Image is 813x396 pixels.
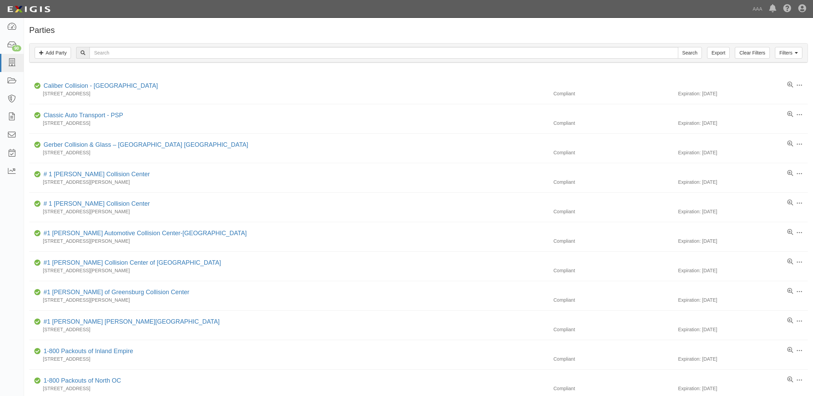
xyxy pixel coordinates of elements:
a: View results summary [787,200,793,206]
div: Compliant [548,120,678,127]
div: [STREET_ADDRESS] [29,149,548,156]
a: # 1 [PERSON_NAME] Collision Center [44,200,150,207]
div: Compliant [548,149,678,156]
div: Expiration: [DATE] [678,120,808,127]
div: Expiration: [DATE] [678,297,808,303]
a: View results summary [787,259,793,265]
input: Search [678,47,702,59]
a: #1 [PERSON_NAME] of Greensburg Collision Center [44,289,189,296]
div: Classic Auto Transport - PSP [41,111,123,120]
div: Compliant [548,90,678,97]
div: Expiration: [DATE] [678,238,808,244]
a: #1 [PERSON_NAME] Automotive Collision Center-[GEOGRAPHIC_DATA] [44,230,247,237]
i: Compliant [34,290,41,295]
div: Expiration: [DATE] [678,385,808,392]
a: View results summary [787,317,793,324]
div: [STREET_ADDRESS] [29,326,548,333]
a: View results summary [787,141,793,147]
a: Classic Auto Transport - PSP [44,112,123,119]
div: [STREET_ADDRESS] [29,120,548,127]
i: Compliant [34,320,41,324]
a: #1 [PERSON_NAME] Collision Center of [GEOGRAPHIC_DATA] [44,259,221,266]
div: Compliant [548,356,678,362]
i: Compliant [34,202,41,206]
i: Compliant [34,261,41,265]
i: Compliant [34,143,41,147]
div: [STREET_ADDRESS] [29,356,548,362]
div: [STREET_ADDRESS][PERSON_NAME] [29,297,548,303]
img: logo-5460c22ac91f19d4615b14bd174203de0afe785f0fc80cf4dbbc73dc1793850b.png [5,3,52,15]
a: Add Party [35,47,71,59]
div: Compliant [548,385,678,392]
a: Caliber Collision - [GEOGRAPHIC_DATA] [44,82,158,89]
div: [STREET_ADDRESS][PERSON_NAME] [29,208,548,215]
div: Expiration: [DATE] [678,149,808,156]
a: 1-800 Packouts of Inland Empire [44,348,133,355]
a: View results summary [787,347,793,354]
div: # 1 Cochran Collision Center [41,200,150,208]
a: Filters [775,47,802,59]
a: Clear Filters [735,47,769,59]
div: [STREET_ADDRESS] [29,90,548,97]
div: [STREET_ADDRESS] [29,385,548,392]
a: View results summary [787,229,793,236]
div: #1 Cochran Robinson Township [41,317,219,326]
a: View results summary [787,376,793,383]
div: Expiration: [DATE] [678,267,808,274]
div: Compliant [548,297,678,303]
i: Compliant [34,379,41,383]
div: # 1 Cochran Collision Center [41,170,150,179]
i: Compliant [34,349,41,354]
a: View results summary [787,111,793,118]
div: Expiration: [DATE] [678,179,808,185]
a: View results summary [787,288,793,295]
div: #1 Cochran Collision Center of Greensburg [41,259,221,267]
div: Caliber Collision - Gainesville [41,82,158,91]
div: Compliant [548,326,678,333]
div: [STREET_ADDRESS][PERSON_NAME] [29,238,548,244]
a: AAA [749,2,766,16]
i: Compliant [34,172,41,177]
i: Compliant [34,84,41,88]
div: Expiration: [DATE] [678,356,808,362]
a: View results summary [787,82,793,88]
a: View results summary [787,170,793,177]
a: # 1 [PERSON_NAME] Collision Center [44,171,150,178]
div: 1-800 Packouts of North OC [41,376,121,385]
div: Expiration: [DATE] [678,326,808,333]
div: 1-800 Packouts of Inland Empire [41,347,133,356]
div: Compliant [548,208,678,215]
input: Search [89,47,678,59]
div: #1 Cochran Automotive Collision Center-Monroeville [41,229,247,238]
a: Export [707,47,730,59]
i: Help Center - Complianz [783,5,791,13]
h1: Parties [29,26,808,35]
a: 1-800 Packouts of North OC [44,377,121,384]
div: Gerber Collision & Glass – Houston Brighton [41,141,248,149]
div: #1 Cochran of Greensburg Collision Center [41,288,189,297]
a: #1 [PERSON_NAME] [PERSON_NAME][GEOGRAPHIC_DATA] [44,318,219,325]
div: Expiration: [DATE] [678,90,808,97]
div: Expiration: [DATE] [678,208,808,215]
div: Compliant [548,238,678,244]
div: Compliant [548,267,678,274]
i: Compliant [34,113,41,118]
a: Gerber Collision & Glass – [GEOGRAPHIC_DATA] [GEOGRAPHIC_DATA] [44,141,248,148]
div: [STREET_ADDRESS][PERSON_NAME] [29,267,548,274]
i: Compliant [34,231,41,236]
div: 90 [12,45,21,51]
div: [STREET_ADDRESS][PERSON_NAME] [29,179,548,185]
div: Compliant [548,179,678,185]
